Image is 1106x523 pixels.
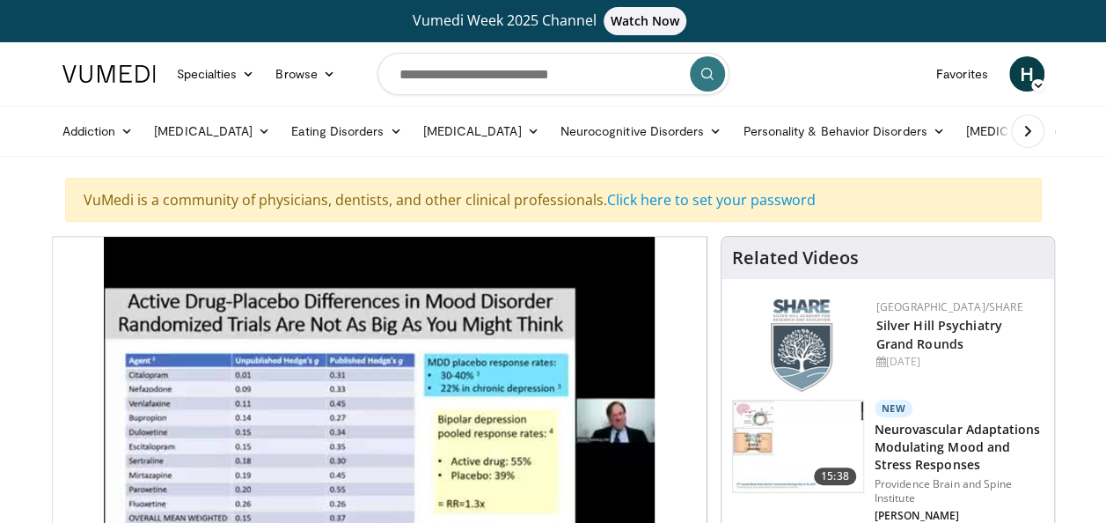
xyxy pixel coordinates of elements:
[604,7,687,35] span: Watch Now
[1009,56,1044,92] a: H
[876,299,1023,314] a: [GEOGRAPHIC_DATA]/SHARE
[550,114,733,149] a: Neurocognitive Disorders
[265,56,346,92] a: Browse
[166,56,266,92] a: Specialties
[875,477,1044,505] p: Providence Brain and Spine Institute
[875,509,1044,523] p: [PERSON_NAME]
[732,114,955,149] a: Personality & Behavior Disorders
[143,114,281,149] a: [MEDICAL_DATA]
[65,178,1042,222] div: VuMedi is a community of physicians, dentists, and other clinical professionals.
[875,421,1044,474] h3: Neurovascular Adaptations Modulating Mood and Stress Responses
[607,190,816,210] a: Click here to set your password
[814,468,856,485] span: 15:38
[377,53,729,95] input: Search topics, interventions
[412,114,549,149] a: [MEDICAL_DATA]
[926,56,999,92] a: Favorites
[52,114,144,149] a: Addiction
[733,401,863,492] img: 4562edde-ec7e-4758-8328-0659f7ef333d.150x105_q85_crop-smart_upscale.jpg
[875,400,913,417] p: New
[62,65,156,83] img: VuMedi Logo
[876,317,1002,352] a: Silver Hill Psychiatry Grand Rounds
[732,247,859,269] h4: Related Videos
[281,114,412,149] a: Eating Disorders
[876,354,1040,370] div: [DATE]
[65,7,1042,35] a: Vumedi Week 2025 ChannelWatch Now
[771,299,832,392] img: f8aaeb6d-318f-4fcf-bd1d-54ce21f29e87.png.150x105_q85_autocrop_double_scale_upscale_version-0.2.png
